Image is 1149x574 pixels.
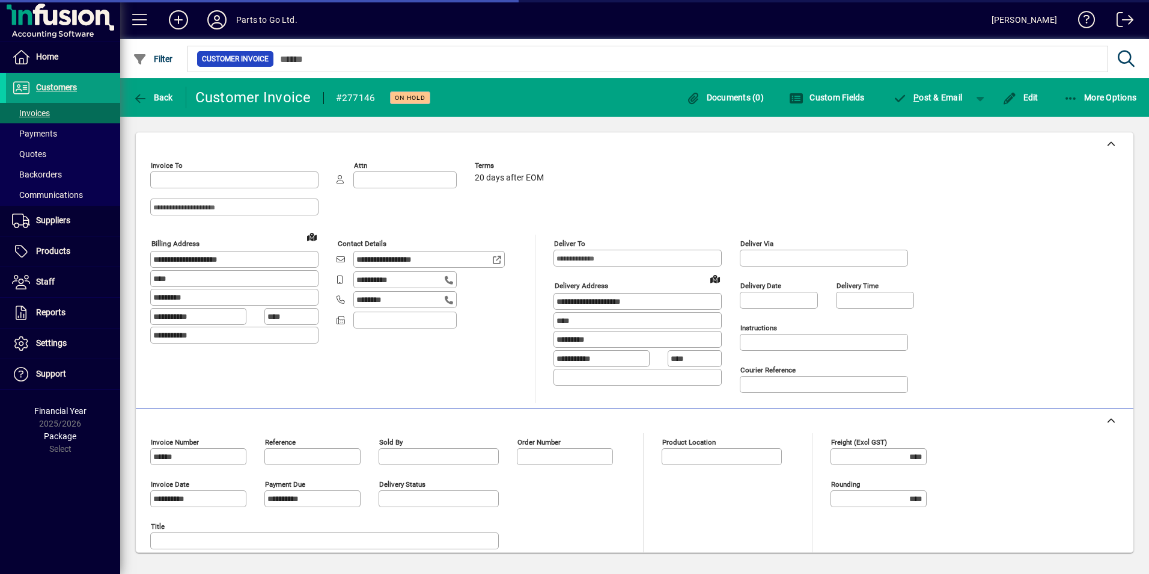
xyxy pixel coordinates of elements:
mat-label: Title [151,522,165,531]
mat-label: Delivery date [740,282,781,290]
button: Add [159,9,198,31]
span: Reports [36,307,66,317]
a: Staff [6,267,120,297]
a: Settings [6,329,120,359]
a: Reports [6,298,120,328]
a: Backorders [6,164,120,185]
span: Customers [36,82,77,92]
mat-label: Invoice date [151,480,189,489]
mat-label: Delivery time [837,282,879,290]
span: Quotes [12,149,46,159]
mat-label: Courier Reference [740,366,796,374]
span: Settings [36,338,67,348]
a: Support [6,359,120,389]
a: View on map [302,227,322,246]
button: Custom Fields [786,87,868,108]
mat-label: Invoice To [151,161,183,170]
span: Home [36,52,58,61]
span: Invoices [12,108,50,118]
div: Parts to Go Ltd. [236,10,297,29]
span: More Options [1064,93,1137,102]
a: Home [6,42,120,72]
div: #277146 [336,88,376,108]
span: Payments [12,129,57,138]
span: Suppliers [36,215,70,225]
mat-label: Invoice number [151,438,199,446]
span: Communications [12,190,83,200]
mat-label: Sold by [379,438,403,446]
div: [PERSON_NAME] [992,10,1057,29]
span: 20 days after EOM [475,173,544,183]
button: Edit [999,87,1041,108]
mat-label: Deliver To [554,239,585,248]
span: Financial Year [34,406,87,416]
span: Filter [133,54,173,64]
span: Back [133,93,173,102]
span: On hold [395,94,425,102]
mat-label: Attn [354,161,367,170]
a: Payments [6,123,120,144]
mat-label: Rounding [831,480,860,489]
span: ost & Email [893,93,963,102]
button: Post & Email [887,87,969,108]
span: Products [36,246,70,256]
mat-label: Delivery status [379,480,425,489]
span: Documents (0) [686,93,764,102]
a: Quotes [6,144,120,164]
span: Staff [36,277,55,286]
a: Communications [6,185,120,205]
mat-label: Instructions [740,324,777,332]
span: Edit [1002,93,1038,102]
button: Profile [198,9,236,31]
span: Package [44,431,76,441]
span: Custom Fields [789,93,865,102]
span: Support [36,369,66,378]
mat-label: Freight (excl GST) [831,438,887,446]
button: More Options [1061,87,1140,108]
mat-label: Deliver via [740,239,773,248]
a: Invoices [6,103,120,123]
button: Documents (0) [683,87,767,108]
app-page-header-button: Back [120,87,186,108]
mat-label: Order number [517,438,561,446]
a: View on map [706,269,725,288]
button: Back [130,87,176,108]
span: P [913,93,919,102]
span: Customer Invoice [202,53,269,65]
mat-label: Payment due [265,480,305,489]
a: Knowledge Base [1069,2,1096,42]
button: Filter [130,48,176,70]
a: Logout [1108,2,1134,42]
a: Suppliers [6,206,120,236]
mat-label: Product location [662,438,716,446]
span: Terms [475,162,547,170]
mat-label: Reference [265,438,296,446]
span: Backorders [12,170,62,179]
a: Products [6,236,120,267]
div: Customer Invoice [195,88,311,107]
